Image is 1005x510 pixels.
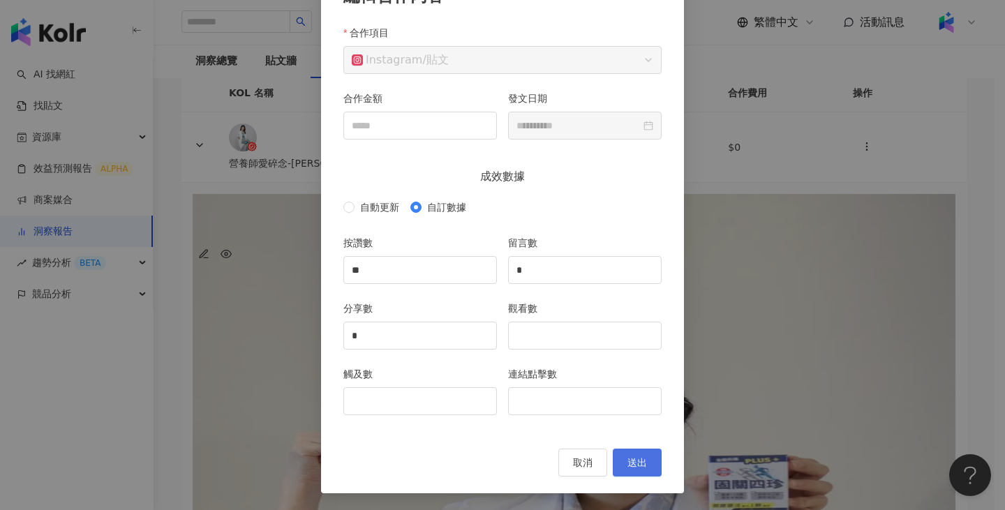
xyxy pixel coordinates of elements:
label: 觀看數 [508,301,548,316]
label: 合作項目 [343,25,399,40]
div: Instagram [352,47,422,73]
span: 成效數據 [469,167,536,185]
label: 連結點擊數 [508,366,567,382]
span: 自動更新 [355,200,405,215]
input: 觸及數 [344,388,496,414]
input: 分享數 [344,322,496,349]
label: 發文日期 [508,91,558,106]
button: 送出 [613,449,662,477]
span: 取消 [573,457,593,468]
span: 自訂數據 [422,200,472,215]
label: 分享數 [343,301,383,316]
label: 按讚數 [343,235,383,250]
input: 留言數 [509,257,661,283]
label: 合作金額 [343,91,393,106]
span: / [352,47,653,73]
input: 合作金額 [344,112,496,139]
label: 觸及數 [343,366,383,382]
label: 留言數 [508,235,548,250]
input: 按讚數 [344,257,496,283]
input: 觀看數 [509,322,661,349]
input: 發文日期 [516,118,641,133]
input: 連結點擊數 [509,388,661,414]
button: 取消 [558,449,607,477]
span: 送出 [627,457,647,468]
span: 貼文 [426,53,449,66]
